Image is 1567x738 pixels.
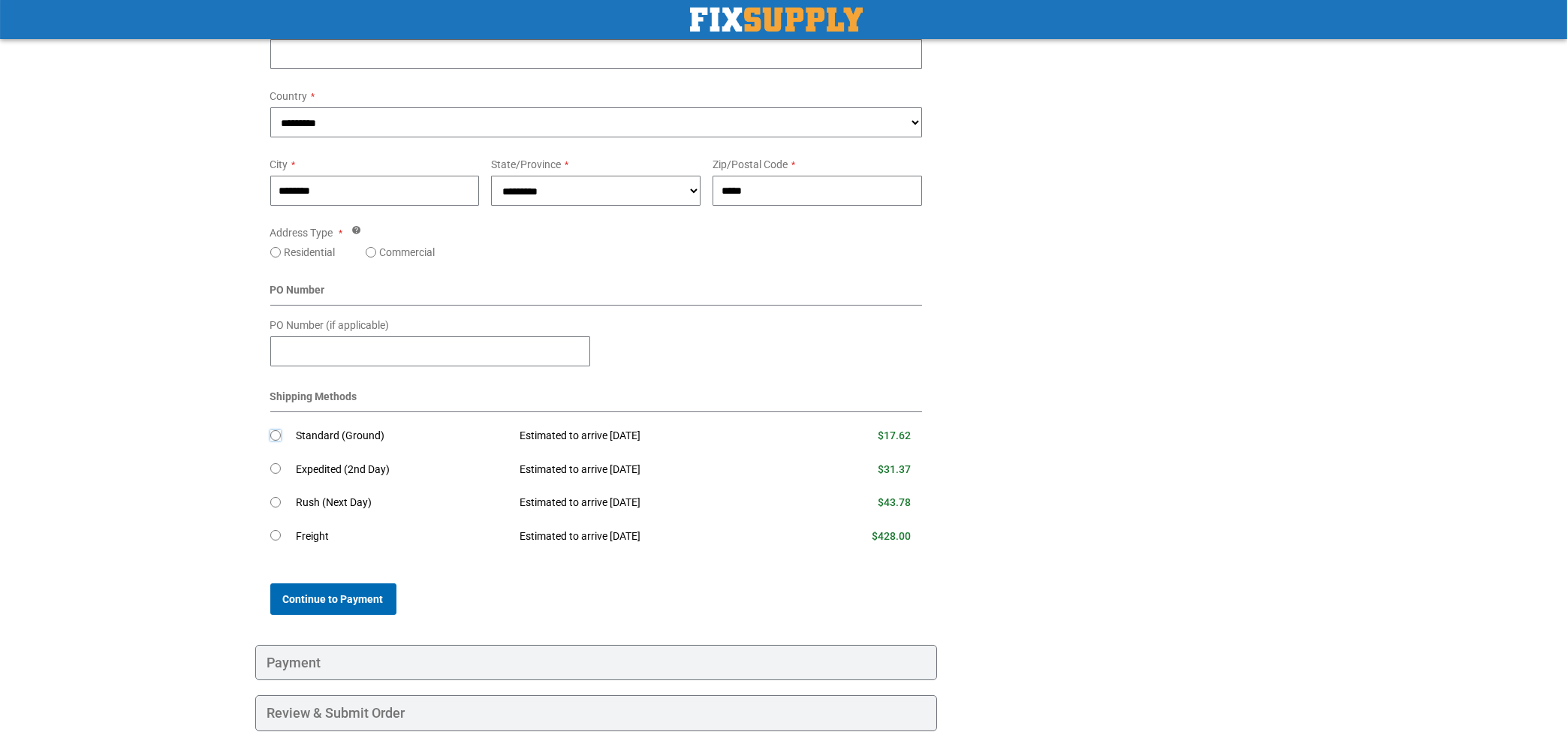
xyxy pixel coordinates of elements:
td: Standard (Ground) [297,420,509,453]
span: Continue to Payment [283,593,384,605]
span: $43.78 [878,496,911,508]
span: PO Number (if applicable) [270,319,390,331]
span: Zip/Postal Code [713,158,788,170]
td: Freight [297,520,509,553]
div: PO Number [270,282,923,306]
span: $31.37 [878,463,911,475]
td: Expedited (2nd Day) [297,453,509,486]
span: Address Type [270,227,333,239]
div: Shipping Methods [270,389,923,412]
button: Continue to Payment [270,583,396,615]
td: Estimated to arrive [DATE] [508,420,798,453]
img: Fix Industrial Supply [690,8,863,32]
span: City [270,158,288,170]
span: State/Province [491,158,561,170]
div: Payment [255,645,938,681]
a: store logo [690,8,863,32]
label: Residential [285,245,336,260]
div: Review & Submit Order [255,695,938,731]
span: $17.62 [878,429,911,441]
label: Commercial [380,245,435,260]
td: Estimated to arrive [DATE] [508,453,798,486]
td: Rush (Next Day) [297,486,509,520]
td: Estimated to arrive [DATE] [508,520,798,553]
span: Country [270,90,308,102]
td: Estimated to arrive [DATE] [508,486,798,520]
span: $428.00 [872,530,911,542]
